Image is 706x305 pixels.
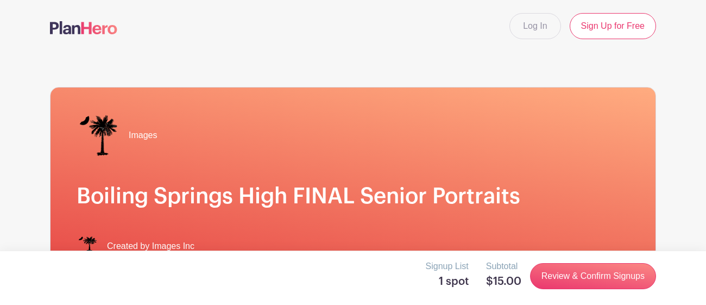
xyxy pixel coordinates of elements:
img: logo-507f7623f17ff9eddc593b1ce0a138ce2505c220e1c5a4e2b4648c50719b7d32.svg [50,21,117,34]
span: Created by Images Inc [107,240,194,253]
span: Images [129,129,157,142]
p: Subtotal [486,260,521,273]
p: Signup List [426,260,469,273]
a: Sign Up for Free [570,13,656,39]
img: IMAGES%20logo%20transparenT%20PNG%20s.png [77,114,120,157]
h5: $15.00 [486,275,521,288]
h5: 1 spot [426,275,469,288]
h1: Boiling Springs High FINAL Senior Portraits [77,183,629,209]
img: IMAGES%20logo%20transparenT%20PNG%20s.png [77,235,98,257]
a: Log In [509,13,560,39]
a: Review & Confirm Signups [530,263,656,289]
